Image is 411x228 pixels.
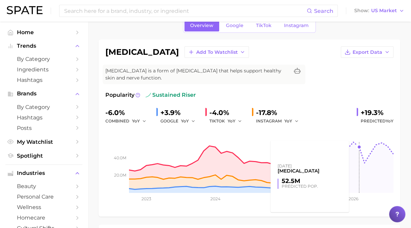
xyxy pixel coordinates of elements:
input: Search here for a brand, industry, or ingredient [63,5,307,17]
span: YoY [132,118,140,124]
div: combined [105,117,151,125]
img: SPATE [7,6,43,14]
a: beauty [5,181,82,191]
button: Brands [5,89,82,99]
div: -4.0% [209,107,247,118]
div: -6.0% [105,107,151,118]
span: sustained riser [146,91,196,99]
a: Spotlight [5,151,82,161]
span: Spotlight [17,153,71,159]
span: Export Data [353,49,382,55]
span: by Category [17,56,71,62]
tspan: 2023 [142,196,151,201]
button: YoY [228,117,242,125]
span: Ingredients [17,66,71,73]
div: -17.8% [256,107,303,118]
h1: [MEDICAL_DATA] [105,48,179,56]
span: Search [314,8,333,14]
img: sustained riser [146,92,151,98]
a: wellness [5,202,82,212]
button: Export Data [341,46,393,58]
span: YoY [386,118,393,123]
button: Trends [5,41,82,51]
a: Home [5,27,82,38]
span: YoY [181,118,189,124]
div: INSTAGRAM [256,117,303,125]
span: personal care [17,193,71,200]
span: My Watchlist [17,139,71,145]
a: TikTok [250,20,277,31]
span: US Market [371,9,397,13]
span: homecare [17,214,71,221]
span: [MEDICAL_DATA] is a form of [MEDICAL_DATA] that helps support healthy skin and nerve function. [105,67,289,82]
span: TikTok [256,23,272,28]
button: YoY [132,117,147,125]
span: Show [354,9,369,13]
a: Hashtags [5,112,82,123]
div: TIKTOK [209,117,247,125]
span: Hashtags [17,114,71,121]
span: Trends [17,43,71,49]
a: homecare [5,212,82,223]
span: Add to Watchlist [196,49,238,55]
tspan: 2026 [349,196,358,201]
div: GOOGLE [160,117,200,125]
span: wellness [17,204,71,210]
a: Google [220,20,249,31]
a: Posts [5,123,82,133]
span: YoY [228,118,235,124]
span: Predicted [361,117,393,125]
span: Instagram [284,23,309,28]
button: YoY [284,117,299,125]
button: ShowUS Market [353,6,406,15]
a: Overview [184,20,219,31]
span: Google [226,23,243,28]
span: beauty [17,183,71,189]
span: Home [17,29,71,36]
span: Industries [17,170,71,176]
a: Hashtags [5,75,82,85]
a: Instagram [278,20,314,31]
tspan: 2025 [280,196,289,201]
a: by Category [5,54,82,64]
button: Industries [5,168,82,178]
span: Overview [190,23,213,28]
button: Add to Watchlist [184,46,249,58]
a: Ingredients [5,64,82,75]
div: +19.3% [361,107,393,118]
div: +3.9% [160,107,200,118]
span: YoY [284,118,292,124]
button: YoY [181,117,196,125]
a: by Category [5,102,82,112]
span: Hashtags [17,77,71,83]
span: Brands [17,91,71,97]
span: Posts [17,125,71,131]
span: Popularity [105,91,134,99]
a: My Watchlist [5,137,82,147]
tspan: 2024 [210,196,221,201]
a: personal care [5,191,82,202]
span: by Category [17,104,71,110]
